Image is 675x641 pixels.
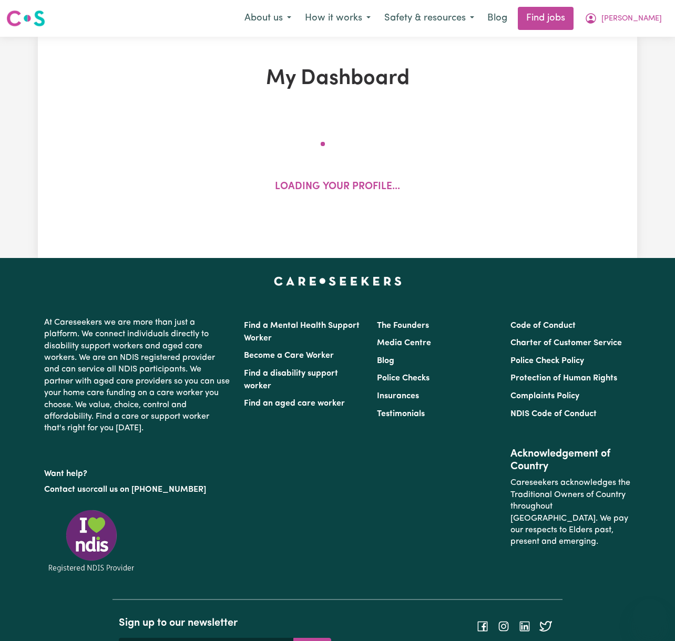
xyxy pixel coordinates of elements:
a: Follow Careseekers on Instagram [497,622,510,630]
h2: Sign up to our newsletter [119,617,331,629]
a: Charter of Customer Service [510,339,622,347]
p: Want help? [44,464,231,480]
a: NDIS Code of Conduct [510,410,597,418]
a: Insurances [377,392,419,400]
h2: Acknowledgement of Country [510,448,631,473]
a: Protection of Human Rights [510,374,617,382]
span: [PERSON_NAME] [601,13,662,25]
p: or [44,480,231,500]
iframe: Button to launch messaging window [633,599,667,633]
button: My Account [578,7,669,29]
button: How it works [298,7,377,29]
a: Contact us [44,485,86,494]
a: Careseekers logo [6,6,45,30]
a: Find a disability support worker [244,369,338,390]
a: Follow Careseekers on Facebook [476,622,489,630]
a: Find jobs [518,7,574,30]
a: Follow Careseekers on LinkedIn [518,622,531,630]
a: Police Checks [377,374,429,382]
a: Complaints Policy [510,392,579,400]
a: Media Centre [377,339,431,347]
img: Careseekers logo [6,9,45,28]
h1: My Dashboard [144,66,531,91]
a: Careseekers home page [274,277,402,285]
a: Police Check Policy [510,357,584,365]
p: Careseekers acknowledges the Traditional Owners of Country throughout [GEOGRAPHIC_DATA]. We pay o... [510,473,631,552]
a: Blog [377,357,394,365]
a: Blog [481,7,514,30]
button: Safety & resources [377,7,481,29]
a: Find an aged care worker [244,399,345,408]
a: Find a Mental Health Support Worker [244,322,360,343]
a: Code of Conduct [510,322,576,330]
p: Loading your profile... [275,180,400,195]
img: Registered NDIS provider [44,508,139,574]
button: About us [238,7,298,29]
a: The Founders [377,322,429,330]
p: At Careseekers we are more than just a platform. We connect individuals directly to disability su... [44,313,231,439]
a: Testimonials [377,410,425,418]
a: Follow Careseekers on Twitter [539,622,552,630]
a: call us on [PHONE_NUMBER] [94,485,206,494]
a: Become a Care Worker [244,351,334,360]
